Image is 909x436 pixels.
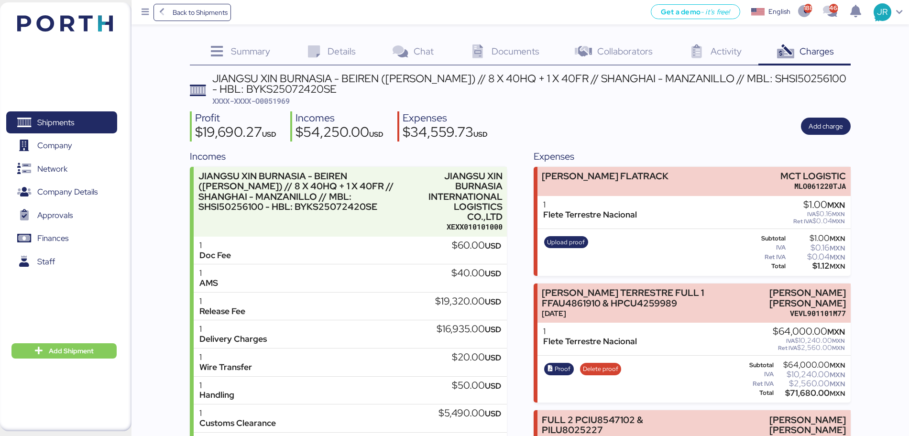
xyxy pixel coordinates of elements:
[452,381,501,391] div: $50.00
[492,45,539,57] span: Documents
[452,352,501,363] div: $20.00
[485,324,501,335] span: USD
[742,263,786,270] div: Total
[452,240,501,251] div: $60.00
[742,254,786,261] div: Ret IVA
[173,7,228,18] span: Back to Shipments
[711,45,742,57] span: Activity
[199,296,245,306] div: 1
[701,415,846,435] div: [PERSON_NAME] [PERSON_NAME]
[11,343,117,359] button: Add Shipment
[543,327,637,337] div: 1
[37,255,55,269] span: Staff
[773,344,845,351] div: $2,560.00
[438,408,501,419] div: $5,490.00
[773,327,845,337] div: $64,000.00
[832,344,845,352] span: MXN
[195,111,276,125] div: Profit
[778,344,797,352] span: Ret IVA
[403,125,488,142] div: $34,559.73
[809,120,843,132] span: Add charge
[212,96,290,106] span: XXXX-XXXX-O0051969
[37,116,74,130] span: Shipments
[369,130,383,139] span: USD
[827,327,845,337] span: MXN
[37,185,98,199] span: Company Details
[199,251,231,261] div: Doc Fee
[417,222,503,232] div: XEXX010101000
[793,218,812,225] span: Ret IVA
[199,381,234,391] div: 1
[534,149,851,163] div: Expenses
[580,363,622,375] button: Delete proof
[542,288,739,308] div: [PERSON_NAME] TERRESTRE FULL 1 FFAU4861910 & HPCU4259989
[6,228,117,250] a: Finances
[832,337,845,345] span: MXN
[195,125,276,142] div: $19,690.27
[6,181,117,203] a: Company Details
[597,45,653,57] span: Collaborators
[6,111,117,133] a: Shipments
[199,268,218,278] div: 1
[583,364,618,374] span: Delete proof
[37,208,73,222] span: Approvals
[328,45,356,57] span: Details
[830,253,845,262] span: MXN
[786,337,795,345] span: IVA
[788,253,845,261] div: $0.04
[742,381,774,387] div: Ret IVA
[742,371,774,378] div: IVA
[827,200,845,210] span: MXN
[485,381,501,391] span: USD
[199,362,252,372] div: Wire Transfer
[437,324,501,335] div: $16,935.00
[6,135,117,157] a: Company
[296,111,383,125] div: Incomes
[417,171,503,222] div: JIANGSU XIN BURNASIA INTERNATIONAL LOGISTICS CO.,LTD
[768,7,790,17] div: English
[793,200,845,210] div: $1.00
[830,380,845,388] span: MXN
[199,408,276,418] div: 1
[190,149,507,163] div: Incomes
[807,210,816,218] span: IVA
[544,236,588,249] button: Upload proof
[6,251,117,272] a: Staff
[788,262,845,270] div: $1.12
[542,415,696,435] div: FULL 2 PCIU8547102 & PILU8025227
[485,352,501,363] span: USD
[742,390,774,396] div: Total
[403,111,488,125] div: Expenses
[830,244,845,252] span: MXN
[262,130,276,139] span: USD
[547,237,585,248] span: Upload proof
[199,278,218,288] div: AMS
[137,4,153,21] button: Menu
[212,73,851,95] div: JIANGSU XIN BURNASIA - BEIREN ([PERSON_NAME]) // 8 X 40HQ + 1 X 40FR // SHANGHAI - MANZANILLO // ...
[877,6,887,18] span: JR
[543,200,637,210] div: 1
[485,296,501,307] span: USD
[451,268,501,279] div: $40.00
[793,218,845,225] div: $0.04
[744,288,846,308] div: [PERSON_NAME] [PERSON_NAME]
[542,171,668,181] div: [PERSON_NAME] FLATRACK
[199,390,234,400] div: Handling
[830,371,845,379] span: MXN
[788,235,845,242] div: $1.00
[801,118,851,135] button: Add charge
[742,235,786,242] div: Subtotal
[543,210,637,220] div: Flete Terrestre Nacional
[832,218,845,225] span: MXN
[830,262,845,271] span: MXN
[199,306,245,316] div: Release Fee
[199,418,276,428] div: Customs Clearance
[776,390,845,397] div: $71,680.00
[485,240,501,251] span: USD
[830,389,845,398] span: MXN
[555,364,570,374] span: Proof
[742,244,786,251] div: IVA
[37,162,67,176] span: Network
[543,337,637,347] div: Flete Terrestre Nacional
[799,45,834,57] span: Charges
